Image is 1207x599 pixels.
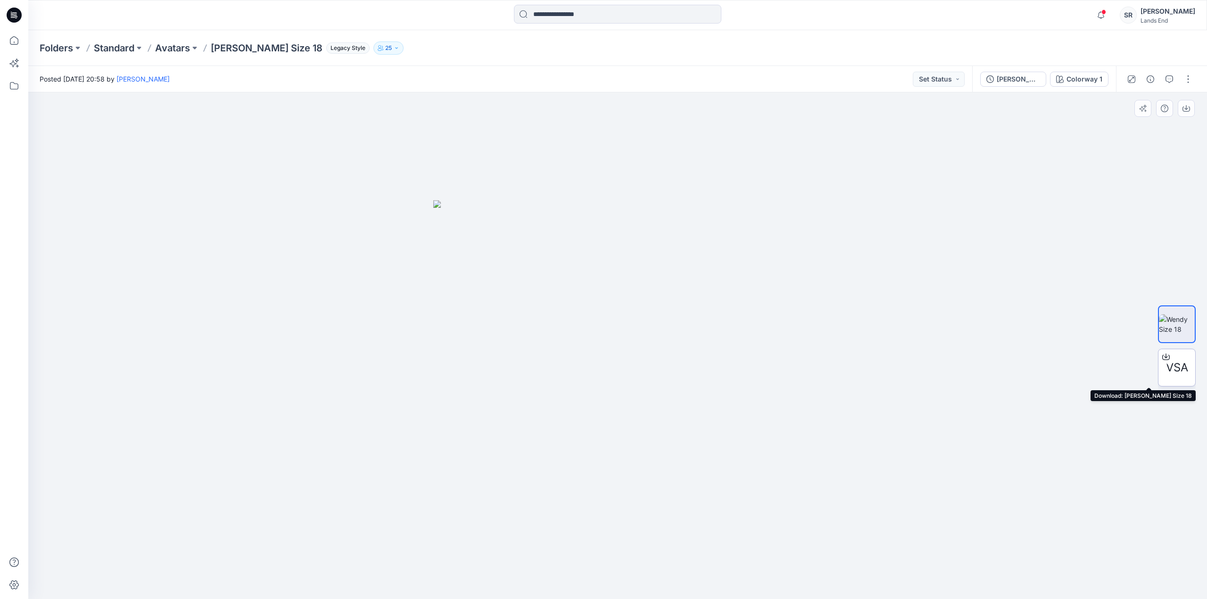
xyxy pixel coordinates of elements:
[1143,72,1158,87] button: Details
[997,74,1040,84] div: [PERSON_NAME] Size 18
[1120,7,1137,24] div: SR
[433,200,802,599] img: eyJhbGciOiJIUzI1NiIsImtpZCI6IjAiLCJzbHQiOiJzZXMiLCJ0eXAiOiJKV1QifQ.eyJkYXRhIjp7InR5cGUiOiJzdG9yYW...
[1159,314,1195,334] img: Wendy Size 18
[40,74,170,84] span: Posted [DATE] 20:58 by
[385,43,392,53] p: 25
[1166,359,1188,376] span: VSA
[211,41,322,55] p: [PERSON_NAME] Size 18
[322,41,370,55] button: Legacy Style
[40,41,73,55] a: Folders
[155,41,190,55] a: Avatars
[1050,72,1108,87] button: Colorway 1
[980,72,1046,87] button: [PERSON_NAME] Size 18
[1141,17,1195,24] div: Lands End
[1066,74,1102,84] div: Colorway 1
[94,41,134,55] a: Standard
[1141,6,1195,17] div: [PERSON_NAME]
[373,41,404,55] button: 25
[116,75,170,83] a: [PERSON_NAME]
[326,42,370,54] span: Legacy Style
